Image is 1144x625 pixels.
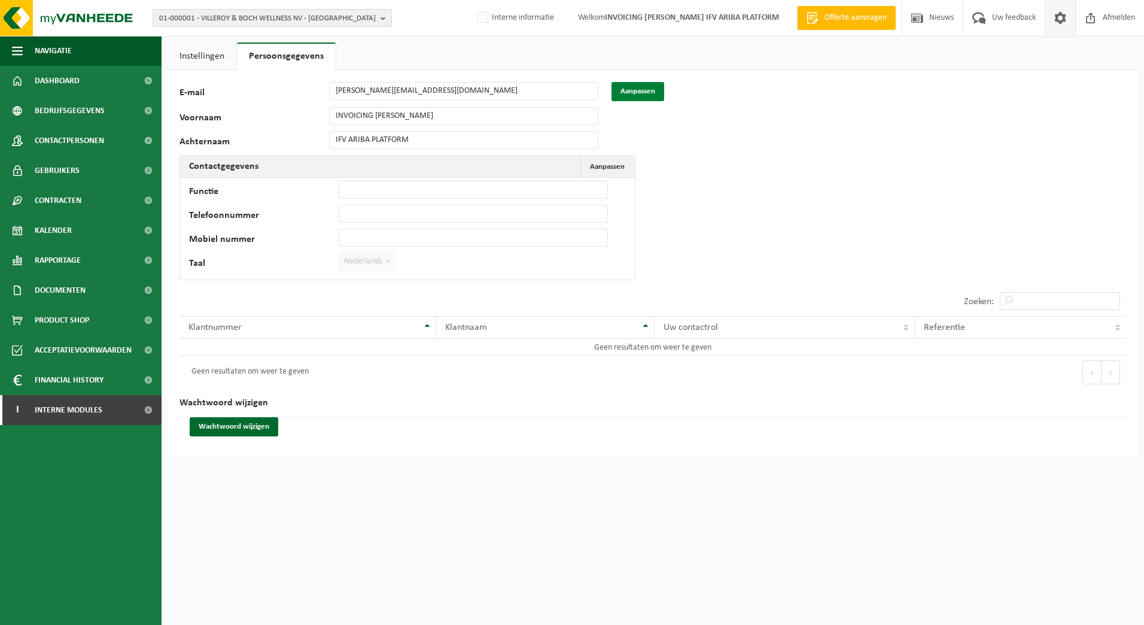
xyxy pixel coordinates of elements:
button: Aanpassen [580,156,634,177]
span: Product Shop [35,305,89,335]
label: Taal [189,259,339,271]
span: Aanpassen [590,163,625,171]
span: Dashboard [35,66,80,96]
span: Interne modules [35,395,102,425]
span: Klantnaam [445,323,487,332]
label: Achternaam [179,137,329,149]
span: Documenten [35,275,86,305]
span: Offerte aanvragen [822,12,890,24]
h2: Contactgegevens [180,156,267,177]
span: Referentie [924,323,965,332]
td: Geen resultaten om weer te geven [179,339,1126,356]
button: Aanpassen [611,82,664,101]
span: Gebruikers [35,156,80,186]
span: Klantnummer [188,323,242,332]
button: Previous [1082,360,1102,384]
label: Zoeken: [964,297,994,307]
label: Voornaam [179,113,329,125]
label: E-mail [179,88,329,101]
label: Functie [189,187,339,199]
span: Rapportage [35,245,81,275]
span: Bedrijfsgegevens [35,96,105,126]
span: 01-000001 - VILLEROY & BOCH WELLNESS NV - [GEOGRAPHIC_DATA] [159,10,376,28]
a: Offerte aanvragen [797,6,896,30]
span: Financial History [35,365,104,395]
strong: INVOICING [PERSON_NAME] IFV ARIBA PLATFORM [605,13,779,22]
span: Contactpersonen [35,126,104,156]
span: Navigatie [35,36,72,66]
button: 01-000001 - VILLEROY & BOCH WELLNESS NV - [GEOGRAPHIC_DATA] [153,9,392,27]
span: Nederlands [339,253,395,271]
button: Next [1102,360,1120,384]
span: Contracten [35,186,81,216]
span: Uw contactrol [664,323,718,332]
span: Nederlands [339,253,394,270]
label: Mobiel nummer [189,235,339,247]
span: Acceptatievoorwaarden [35,335,132,365]
label: Telefoonnummer [189,211,339,223]
span: I [12,395,23,425]
a: Instellingen [168,43,236,70]
button: Wachtwoord wijzigen [190,417,278,436]
label: Interne informatie [475,9,554,27]
div: Geen resultaten om weer te geven [185,362,309,383]
h2: Wachtwoord wijzigen [179,389,1126,417]
a: Persoonsgegevens [237,43,336,70]
span: Kalender [35,216,72,245]
input: E-mail [329,82,598,100]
